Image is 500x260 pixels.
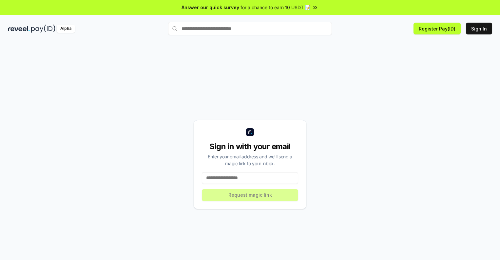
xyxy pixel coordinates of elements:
button: Register Pay(ID) [413,23,461,34]
img: pay_id [31,25,55,33]
img: reveel_dark [8,25,30,33]
button: Sign In [466,23,492,34]
div: Enter your email address and we’ll send a magic link to your inbox. [202,153,298,167]
div: Alpha [57,25,75,33]
div: Sign in with your email [202,141,298,152]
span: Answer our quick survey [182,4,239,11]
span: for a chance to earn 10 USDT 📝 [240,4,311,11]
img: logo_small [246,128,254,136]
